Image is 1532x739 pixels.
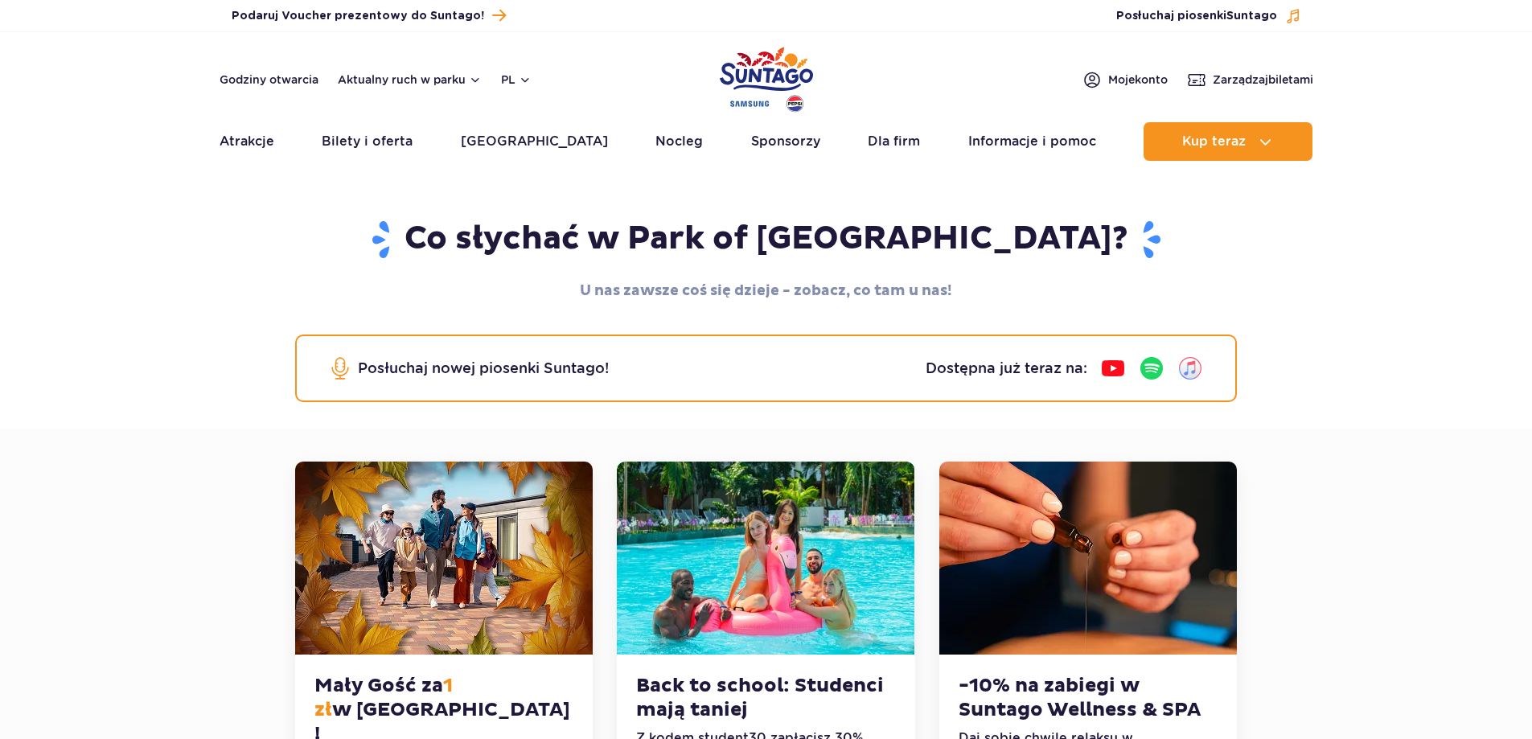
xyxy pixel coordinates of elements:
[232,5,506,27] a: Podaruj Voucher prezentowy do Suntago!
[939,462,1237,655] img: -10% na zabiegi w Suntago Wellness &amp; SPA
[1139,355,1164,381] img: Spotify
[220,122,274,161] a: Atrakcje
[720,40,813,114] a: Park of Poland
[968,122,1096,161] a: Informacje i pomoc
[926,357,1087,380] p: Dostępna już teraz na:
[1144,122,1312,161] button: Kup teraz
[220,72,318,88] a: Godziny otwarcia
[636,674,895,722] h3: Back to school: Studenci mają taniej
[295,462,593,655] img: Mały Gość za &lt;span class=&quot;-cOrange&quot;&gt;1 zł&lt;/span&gt; w&amp;nbsp;Suntago Village!
[232,8,484,24] span: Podaruj Voucher prezentowy do Suntago!
[1082,70,1168,89] a: Mojekonto
[1108,72,1168,88] span: Moje konto
[751,122,820,161] a: Sponsorzy
[322,122,413,161] a: Bilety i oferta
[1182,134,1246,149] span: Kup teraz
[295,280,1237,302] p: U nas zawsze coś się dzieje - zobacz, co tam u nas!
[295,219,1237,261] h1: Co słychać w Park of [GEOGRAPHIC_DATA]?
[1116,8,1301,24] button: Posłuchaj piosenkiSuntago
[358,357,609,380] p: Posłuchaj nowej piosenki Suntago!
[1100,355,1126,381] img: YouTube
[655,122,703,161] a: Nocleg
[461,122,608,161] a: [GEOGRAPHIC_DATA]
[1116,8,1277,24] span: Posłuchaj piosenki
[1177,355,1203,381] img: iTunes
[617,462,914,655] img: Back to school: Studenci mają taniej
[1213,72,1313,88] span: Zarządzaj biletami
[1187,70,1313,89] a: Zarządzajbiletami
[959,674,1218,722] h3: -10% na zabiegi w Suntago Wellness & SPA
[1226,10,1277,22] span: Suntago
[501,72,532,88] button: pl
[338,73,482,86] button: Aktualny ruch w parku
[314,674,453,722] span: 1 zł
[868,122,920,161] a: Dla firm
